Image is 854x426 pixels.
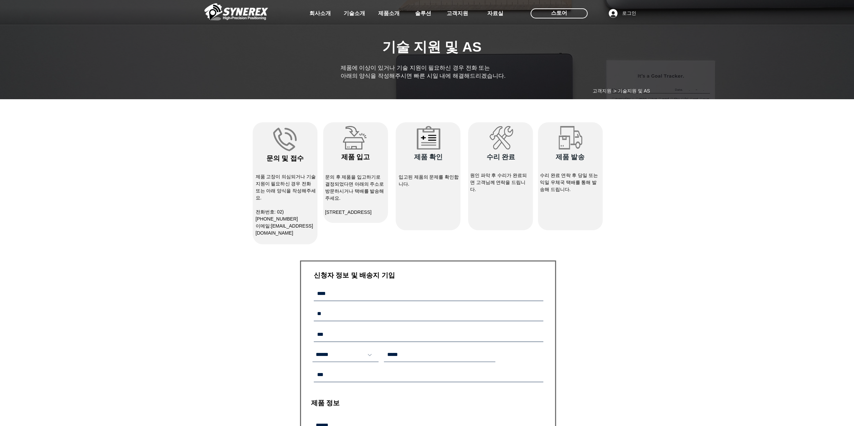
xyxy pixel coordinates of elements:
[266,155,303,162] span: ​문의 및 접수
[447,10,468,17] span: 고객지원
[256,223,313,236] span: ​이메일:
[531,8,588,18] div: 스토어
[399,174,459,187] span: 입고된 제품의 문제를 확인합니다.
[204,2,268,22] img: 씨너렉스_White_simbol_대지 1.png
[487,153,515,161] span: ​수리 완료
[620,10,639,17] span: 로그인
[325,209,371,215] span: [STREET_ADDRESS]
[470,173,527,192] span: 원인 파악 후 수리가 완료되면 고객님께 연락을 드립니다.
[441,7,474,20] a: 고객지원
[303,7,337,20] a: 회사소개
[256,174,316,200] span: 제품 고장이 의심되거나 기술지원이 필요하신 경우 전화 또는 아래 양식을 작성해주세요.
[314,271,395,279] span: ​신청자 정보 및 배송지 기입
[344,10,365,17] span: 기술소개
[309,10,331,17] span: 회사소개
[325,174,384,201] span: ​문의 후 제품을 입고하기로 결정되었다면 아래의 주소로 방문하시거나 택배를 발송해주세요.
[414,153,443,161] span: ​제품 확인
[487,10,503,17] span: 자료실
[556,153,585,161] span: ​제품 발송
[338,7,371,20] a: 기술소개
[256,223,313,236] a: [EMAIL_ADDRESS][DOMAIN_NAME]
[406,7,440,20] a: 솔루션
[604,7,641,20] button: 로그인
[378,10,400,17] span: 제품소개
[540,173,598,192] span: 수리 완료 연락 후 당일 또는 익일 우체국 택배를 통해 발송해 드립니다.
[479,7,512,20] a: 자료실
[311,399,340,407] span: ​제품 정보
[730,215,854,426] iframe: Wix Chat
[372,7,406,20] a: 제품소개
[551,9,567,17] span: 스토어
[256,209,298,222] span: 전화번호: 02)[PHONE_NUMBER]
[415,10,431,17] span: 솔루션
[341,153,370,161] span: ​제품 입고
